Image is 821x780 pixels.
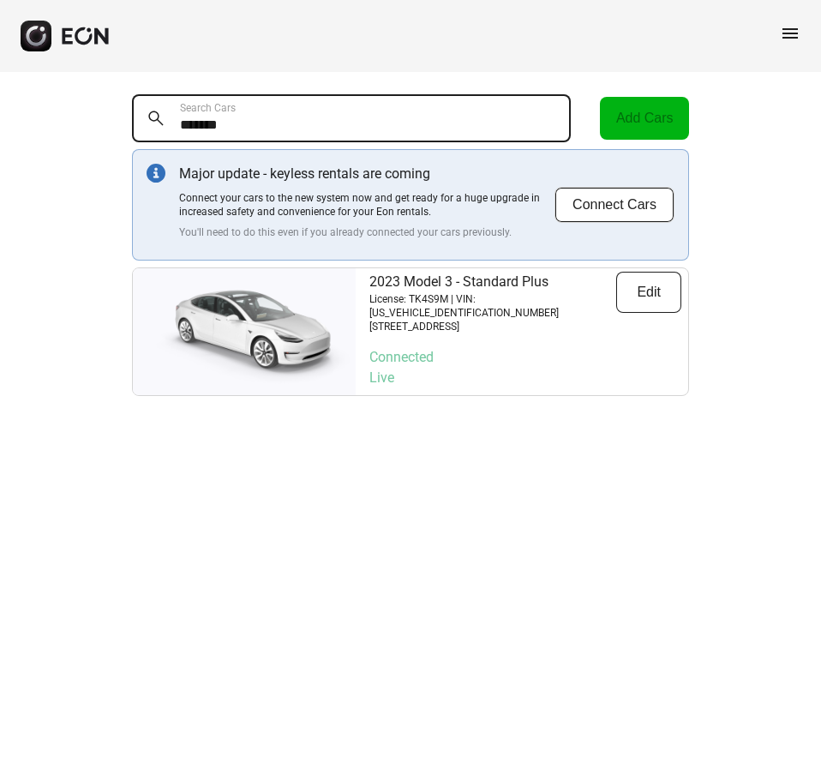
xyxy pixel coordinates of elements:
p: Connect your cars to the new system now and get ready for a huge upgrade in increased safety and ... [179,191,554,219]
p: Major update - keyless rentals are coming [179,164,554,184]
img: car [133,276,356,387]
span: menu [780,23,800,44]
p: [STREET_ADDRESS] [369,320,616,333]
label: Search Cars [180,101,236,115]
img: info [147,164,165,183]
p: Live [369,368,681,388]
p: Connected [369,347,681,368]
p: 2023 Model 3 - Standard Plus [369,272,616,292]
p: You'll need to do this even if you already connected your cars previously. [179,225,554,239]
p: License: TK4S9M | VIN: [US_VEHICLE_IDENTIFICATION_NUMBER] [369,292,616,320]
button: Connect Cars [554,187,674,223]
button: Edit [616,272,681,313]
